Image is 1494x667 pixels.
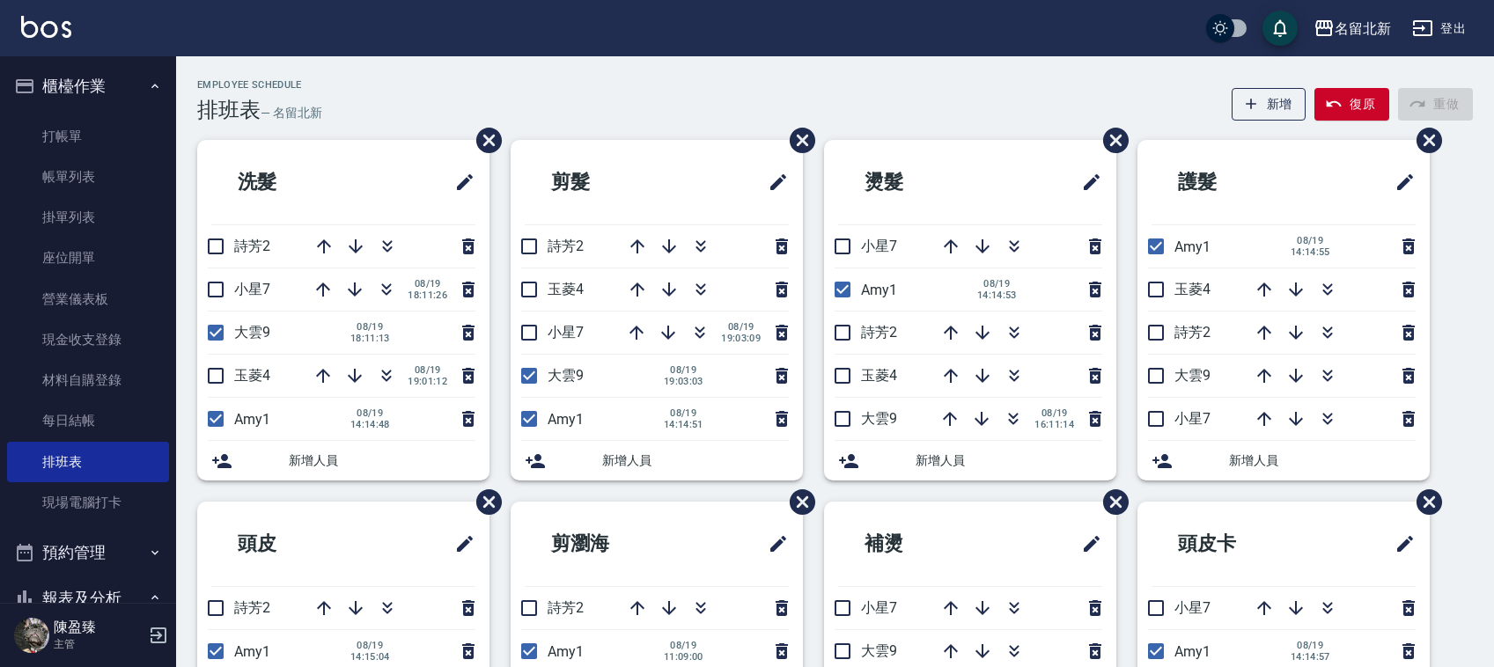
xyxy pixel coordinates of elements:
[197,79,322,91] h2: Employee Schedule
[664,376,703,387] span: 19:03:03
[861,410,897,427] span: 大雲9
[1405,12,1473,45] button: 登出
[289,451,475,470] span: 新增人員
[1174,367,1211,384] span: 大雲9
[721,333,761,344] span: 19:03:09
[1090,476,1131,528] span: 刪除班表
[1090,114,1131,166] span: 刪除班表
[211,150,373,214] h2: 洗髮
[664,651,703,663] span: 11:09:00
[1291,651,1330,663] span: 14:14:57
[234,643,270,660] span: Amy1
[1174,324,1211,341] span: 詩芳2
[548,324,584,341] span: 小星7
[861,642,897,659] span: 大雲9
[7,238,169,278] a: 座位開單
[234,238,270,254] span: 詩芳2
[1335,18,1391,40] div: 名留北新
[7,442,169,482] a: 排班表
[7,360,169,400] a: 材料自購登錄
[1384,161,1416,203] span: 修改班表的標題
[776,114,818,166] span: 刪除班表
[261,104,322,122] h6: — 名留北新
[7,319,169,360] a: 現金收支登錄
[7,400,169,441] a: 每日結帳
[1403,476,1445,528] span: 刪除班表
[861,367,897,384] span: 玉菱4
[1174,281,1211,297] span: 玉菱4
[7,63,169,109] button: 櫃檯作業
[548,281,584,297] span: 玉菱4
[525,150,687,214] h2: 剪髮
[977,278,1017,290] span: 08/19
[1262,11,1298,46] button: save
[350,651,390,663] span: 14:15:04
[977,290,1017,301] span: 14:14:53
[1291,235,1330,246] span: 08/19
[861,282,897,298] span: Amy1
[408,278,447,290] span: 08/19
[861,599,897,616] span: 小星7
[1403,114,1445,166] span: 刪除班表
[197,441,489,480] div: 新增人員
[14,618,49,653] img: Person
[408,376,447,387] span: 19:01:12
[350,407,390,419] span: 08/19
[1232,88,1306,121] button: 新增
[197,98,261,122] h3: 排班表
[1174,599,1211,616] span: 小星7
[824,441,1116,480] div: 新增人員
[7,116,169,157] a: 打帳單
[234,599,270,616] span: 詩芳2
[234,411,270,428] span: Amy1
[861,324,897,341] span: 詩芳2
[350,321,390,333] span: 08/19
[1314,88,1389,121] button: 復原
[1291,640,1330,651] span: 08/19
[7,279,169,319] a: 營業儀表板
[211,512,373,575] h2: 頭皮
[7,157,169,197] a: 帳單列表
[721,321,761,333] span: 08/19
[548,367,584,384] span: 大雲9
[1384,523,1416,565] span: 修改班表的標題
[7,575,169,621] button: 報表及分析
[1034,407,1074,419] span: 08/19
[463,476,504,528] span: 刪除班表
[664,640,703,651] span: 08/19
[234,324,270,341] span: 大雲9
[838,150,1000,214] h2: 燙髮
[350,333,390,344] span: 18:11:13
[548,643,584,660] span: Amy1
[548,599,584,616] span: 詩芳2
[350,640,390,651] span: 08/19
[1229,451,1416,470] span: 新增人員
[1306,11,1398,47] button: 名留北新
[664,407,703,419] span: 08/19
[1174,643,1211,660] span: Amy1
[7,197,169,238] a: 掛單列表
[664,419,703,430] span: 14:14:51
[1152,150,1314,214] h2: 護髮
[602,451,789,470] span: 新增人員
[54,619,144,636] h5: 陳盈臻
[916,451,1102,470] span: 新增人員
[548,411,584,428] span: Amy1
[525,512,696,575] h2: 剪瀏海
[463,114,504,166] span: 刪除班表
[7,530,169,575] button: 預約管理
[664,364,703,376] span: 08/19
[444,161,475,203] span: 修改班表的標題
[838,512,1000,575] h2: 補燙
[444,523,475,565] span: 修改班表的標題
[1034,419,1074,430] span: 16:11:14
[548,238,584,254] span: 詩芳2
[757,523,789,565] span: 修改班表的標題
[408,290,447,301] span: 18:11:26
[861,238,897,254] span: 小星7
[1137,441,1430,480] div: 新增人員
[1174,410,1211,427] span: 小星7
[511,441,803,480] div: 新增人員
[21,16,71,38] img: Logo
[234,281,270,297] span: 小星7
